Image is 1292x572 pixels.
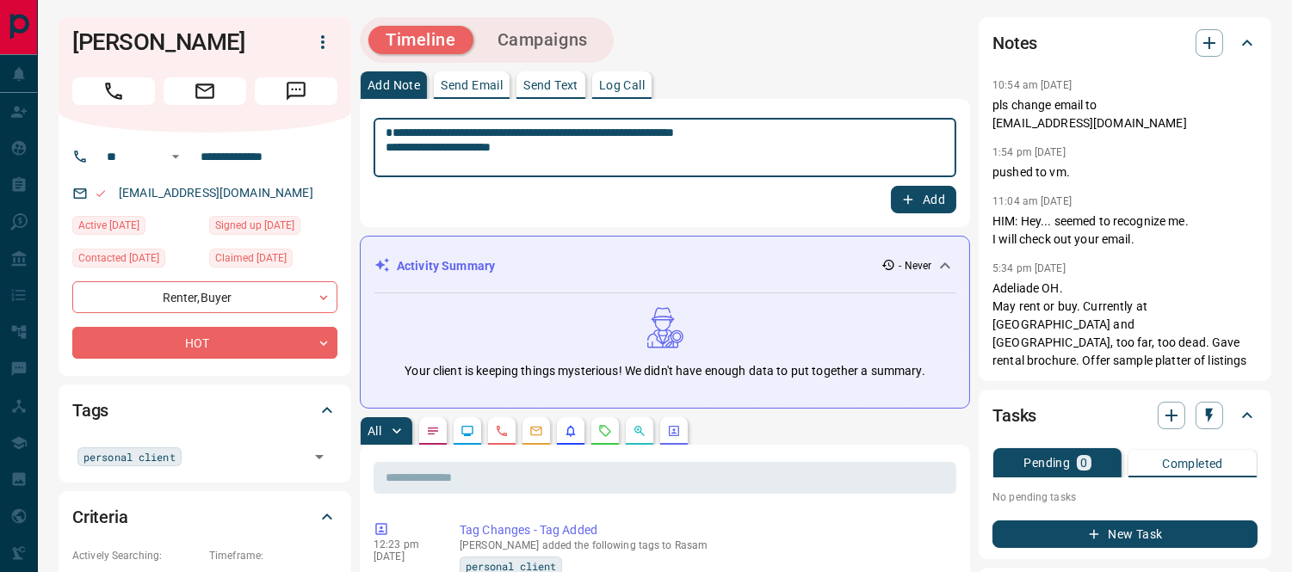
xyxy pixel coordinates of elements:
[255,77,337,105] span: Message
[992,195,1072,207] p: 11:04 am [DATE]
[633,424,646,438] svg: Opportunities
[368,26,473,54] button: Timeline
[461,424,474,438] svg: Lead Browsing Activity
[374,250,955,282] div: Activity Summary- Never
[992,280,1258,370] p: Adeliade OH. May rent or buy. Currently at [GEOGRAPHIC_DATA] and [GEOGRAPHIC_DATA], too far, too ...
[72,548,201,563] p: Actively Searching:
[374,550,434,563] p: [DATE]
[215,217,294,234] span: Signed up [DATE]
[891,186,956,213] button: Add
[72,503,128,531] h2: Criteria
[495,424,509,438] svg: Calls
[72,77,155,105] span: Call
[405,362,924,380] p: Your client is keeping things mysterious! We didn't have enough data to put together a summary.
[523,79,578,91] p: Send Text
[209,249,337,273] div: Sat Aug 02 2025
[397,257,495,275] p: Activity Summary
[83,448,176,465] span: personal client
[426,424,440,438] svg: Notes
[992,212,1258,249] p: HIM: Hey... seemed to recognize me. I will check out your email.
[992,79,1072,91] p: 10:54 am [DATE]
[598,424,612,438] svg: Requests
[1024,457,1071,469] p: Pending
[992,22,1258,64] div: Notes
[992,29,1037,57] h2: Notes
[209,216,337,240] div: Sat Aug 02 2025
[564,424,578,438] svg: Listing Alerts
[72,390,337,431] div: Tags
[992,402,1036,429] h2: Tasks
[460,539,949,551] p: [PERSON_NAME] added the following tags to Rasam
[95,188,107,200] svg: Email Valid
[992,520,1258,548] button: New Task
[480,26,605,54] button: Campaigns
[307,445,331,469] button: Open
[992,262,1066,274] p: 5:34 pm [DATE]
[1162,458,1223,470] p: Completed
[215,249,287,267] span: Claimed [DATE]
[119,186,313,200] a: [EMAIL_ADDRESS][DOMAIN_NAME]
[992,395,1258,436] div: Tasks
[599,79,645,91] p: Log Call
[72,28,282,56] h1: [PERSON_NAME]
[72,397,108,424] h2: Tags
[441,79,503,91] p: Send Email
[78,249,159,267] span: Contacted [DATE]
[72,281,337,313] div: Renter , Buyer
[992,146,1066,158] p: 1:54 pm [DATE]
[899,258,931,274] p: - Never
[667,424,681,438] svg: Agent Actions
[164,77,246,105] span: Email
[460,521,949,539] p: Tag Changes - Tag Added
[368,425,381,437] p: All
[374,538,434,550] p: 12:23 pm
[72,216,201,240] div: Sat Aug 02 2025
[165,146,186,167] button: Open
[1080,457,1087,469] p: 0
[209,548,337,563] p: Timeframe:
[72,496,337,538] div: Criteria
[992,96,1258,132] p: pls change email to [EMAIL_ADDRESS][DOMAIN_NAME]
[78,217,139,234] span: Active [DATE]
[992,484,1258,510] p: No pending tasks
[992,163,1258,181] p: pushed to vm.
[72,327,337,359] div: HOT
[368,79,420,91] p: Add Note
[529,424,543,438] svg: Emails
[72,249,201,273] div: Sat Aug 16 2025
